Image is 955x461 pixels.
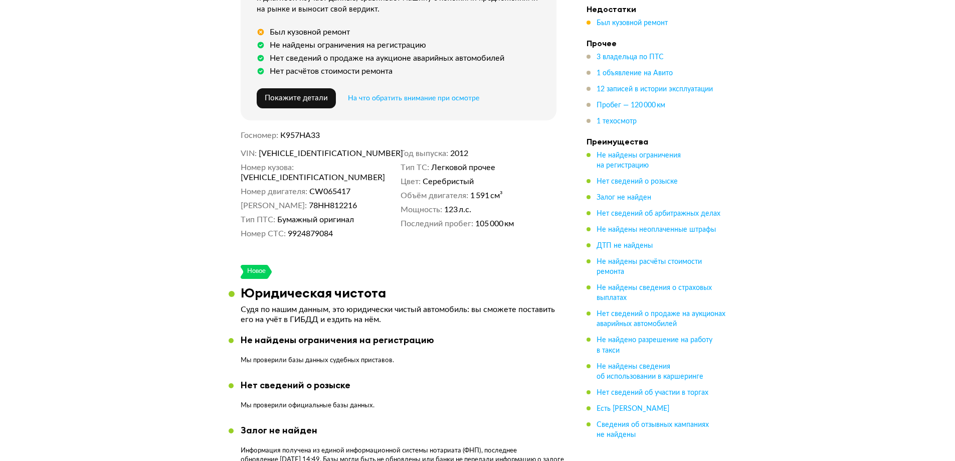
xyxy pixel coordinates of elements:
[401,177,421,187] dt: Цвет
[401,191,468,201] dt: Объём двигателя
[401,205,442,215] dt: Мощность
[259,148,374,159] span: [VEHICLE_IDENTIFICATION_NUMBER]
[597,70,673,77] span: 1 объявление на Авито
[444,205,471,215] span: 123 л.с.
[280,131,320,139] span: К957НА33
[597,118,637,125] span: 1 техосмотр
[597,152,681,169] span: Не найдены ограничения на регистрацию
[270,53,504,63] div: Нет сведений о продаже на аукционе аварийных автомобилей
[597,226,716,233] span: Не найдены неоплаченные штрафы
[241,304,556,325] p: Судя по нашим данным, это юридически чистый автомобиль: вы сможете поставить его на учёт в ГИБДД ...
[431,163,495,173] span: Легковой прочее
[597,311,725,328] span: Нет сведений о продаже на аукционах аварийных автомобилей
[470,191,503,201] span: 1 591 см³
[270,27,350,37] div: Был кузовной ремонт
[241,163,294,173] dt: Номер кузова
[270,66,393,76] div: Нет расчётов стоимости ремонта
[241,229,286,239] dt: Номер СТС
[348,95,479,102] span: На что обратить внимание при осмотре
[597,86,713,93] span: 12 записей в истории эксплуатации
[241,380,374,391] div: Нет сведений о розыске
[288,229,333,239] span: 9924879084
[241,187,307,197] dt: Номер двигателя
[597,102,665,109] span: Пробег — 120 000 км
[597,20,668,27] span: Был кузовной ремонт
[475,219,514,229] span: 105 000 км
[241,201,307,211] dt: [PERSON_NAME]
[597,258,702,275] span: Не найдены расчёты стоимости ремонта
[241,148,257,159] dt: VIN
[401,163,429,173] dt: Тип ТС
[241,215,275,225] dt: Тип ПТС
[597,54,664,61] span: 3 владельца по ПТС
[265,94,328,102] span: Покажите детали
[241,425,568,436] div: Залог не найден
[270,40,426,50] div: Не найдены ограничения на регистрацию
[450,148,468,159] span: 2012
[241,356,434,365] p: Мы проверили базы данных судебных приставов.
[597,194,651,201] span: Залог не найден
[597,405,669,412] span: Есть [PERSON_NAME]
[241,130,278,140] dt: Госномер
[587,136,727,146] h4: Преимущества
[309,187,350,197] span: СW065417
[401,219,473,229] dt: Последний пробег
[597,421,709,438] span: Сведения об отзывных кампаниях не найдены
[257,88,336,108] button: Покажите детали
[241,335,434,346] div: Не найдены ограничения на регистрацию
[597,242,653,249] span: ДТП не найдены
[597,284,712,301] span: Не найдены сведения о страховых выплатах
[587,4,727,14] h4: Недостатки
[597,178,678,185] span: Нет сведений о розыске
[423,177,474,187] span: Серебристый
[277,215,354,225] span: Бумажный оригинал
[241,401,374,410] p: Мы проверили официальные базы данных.
[247,265,266,279] div: Новое
[401,148,448,159] dt: Год выпуска
[309,201,357,211] span: 78НН812216
[587,38,727,48] h4: Прочее
[597,337,712,354] span: Не найдено разрешение на работу в такси
[241,173,356,183] span: [VEHICLE_IDENTIFICATION_NUMBER]
[597,210,720,217] span: Нет сведений об арбитражных делах
[597,389,708,396] span: Нет сведений об участии в торгах
[597,363,703,380] span: Не найдены сведения об использовании в каршеринге
[241,285,386,300] h3: Юридическая чистота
